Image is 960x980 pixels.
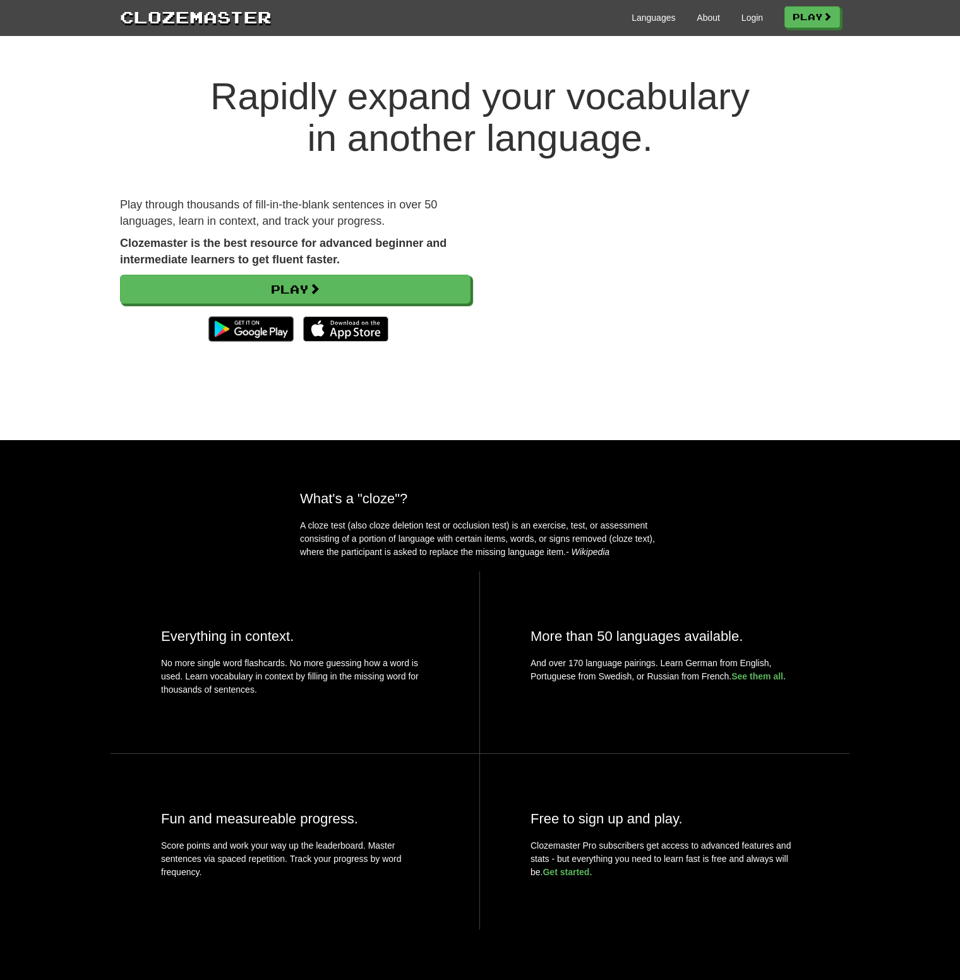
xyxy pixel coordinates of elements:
[531,839,799,879] p: Clozemaster Pro subscribers get access to advanced features and stats - but everything you need t...
[697,11,720,24] a: About
[120,197,471,229] p: Play through thousands of fill-in-the-blank sentences in over 50 languages, learn in context, and...
[784,6,840,28] a: Play
[731,671,786,681] a: See them all.
[300,519,660,559] p: A cloze test (also cloze deletion test or occlusion test) is an exercise, test, or assessment con...
[543,867,592,877] a: Get started.
[120,275,471,304] a: Play
[161,657,429,703] p: No more single word flashcards. No more guessing how a word is used. Learn vocabulary in context ...
[202,310,300,348] img: Get it on Google Play
[531,657,799,683] p: And over 170 language pairings. Learn German from English, Portuguese from Swedish, or Russian fr...
[741,11,763,24] a: Login
[566,547,609,557] em: - Wikipedia
[300,491,660,506] h2: What's a "cloze"?
[120,5,272,28] a: Clozemaster
[531,811,799,827] h2: Free to sign up and play.
[161,628,429,644] h2: Everything in context.
[303,316,388,342] img: Download_on_the_App_Store_Badge_US-UK_135x40-25178aeef6eb6b83b96f5f2d004eda3bffbb37122de64afbaef7...
[161,811,429,827] h2: Fun and measureable progress.
[632,11,675,24] a: Languages
[161,839,429,879] p: Score points and work your way up the leaderboard. Master sentences via spaced repetition. Track ...
[120,237,447,266] strong: Clozemaster is the best resource for advanced beginner and intermediate learners to get fluent fa...
[531,628,799,644] h2: More than 50 languages available.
